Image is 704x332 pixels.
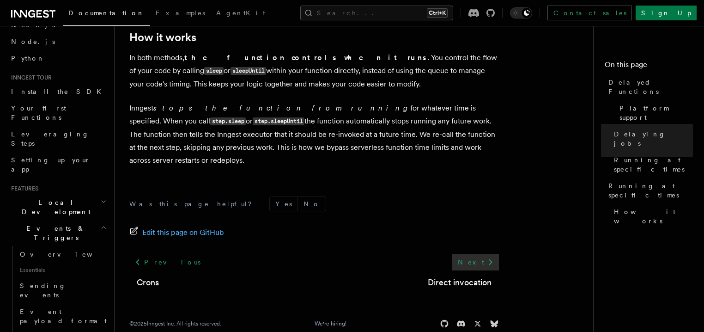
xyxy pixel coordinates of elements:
[636,6,697,20] a: Sign Up
[129,31,196,44] a: How it works
[270,197,297,211] button: Yes
[547,6,632,20] a: Contact sales
[427,8,448,18] kbd: Ctrl+K
[7,224,101,242] span: Events & Triggers
[619,104,693,122] span: Platform support
[605,59,693,74] h4: On this page
[129,226,224,239] a: Edit this page on GitHub
[7,126,109,152] a: Leveraging Steps
[16,263,109,277] span: Essentials
[616,100,693,126] a: Platform support
[298,197,326,211] button: No
[156,9,205,17] span: Examples
[11,38,55,45] span: Node.js
[452,254,499,271] a: Next
[129,199,258,209] p: Was this page helpful?
[614,207,693,226] span: How it works
[153,104,410,112] em: stops the function from running
[7,185,38,192] span: Features
[20,251,115,258] span: Overview
[7,83,109,100] a: Install the SDK
[610,203,693,229] a: How it works
[11,105,66,121] span: Your first Functions
[142,226,224,239] span: Edit this page on GitHub
[204,67,224,75] code: sleep
[610,126,693,152] a: Delaying jobs
[129,51,499,91] p: In both methods, . You control the flow of your code by calling or within your function directly,...
[129,320,221,327] div: © 2025 Inngest Inc. All rights reserved.
[7,100,109,126] a: Your first Functions
[184,53,428,62] strong: the function controls when it runs
[614,129,693,148] span: Delaying jobs
[150,3,211,25] a: Examples
[7,198,101,216] span: Local Development
[20,282,66,299] span: Sending events
[7,152,109,178] a: Setting up your app
[11,156,91,173] span: Setting up your app
[315,320,346,327] a: We're hiring!
[7,50,109,67] a: Python
[608,181,693,200] span: Running at specific times
[16,246,109,263] a: Overview
[129,102,499,167] p: Inngest for whatever time is specified. When you call or the function automatically stops running...
[11,88,107,95] span: Install the SDK
[7,220,109,246] button: Events & Triggers
[11,130,89,147] span: Leveraging Steps
[231,67,266,75] code: sleepUntil
[16,303,109,329] a: Event payload format
[68,9,145,17] span: Documentation
[7,33,109,50] a: Node.js
[510,7,532,18] button: Toggle dark mode
[253,117,304,125] code: step.sleepUntil
[605,74,693,100] a: Delayed Functions
[428,276,492,289] a: Direct invocation
[300,6,453,20] button: Search...Ctrl+K
[608,78,693,96] span: Delayed Functions
[216,9,265,17] span: AgentKit
[137,276,159,289] a: Crons
[7,74,52,81] span: Inngest tour
[7,194,109,220] button: Local Development
[610,152,693,178] a: Running at specific times
[614,155,693,174] span: Running at specific times
[129,254,206,271] a: Previous
[63,3,150,26] a: Documentation
[16,277,109,303] a: Sending events
[605,178,693,203] a: Running at specific times
[210,117,246,125] code: step.sleep
[11,55,45,62] span: Python
[211,3,271,25] a: AgentKit
[20,308,107,325] span: Event payload format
